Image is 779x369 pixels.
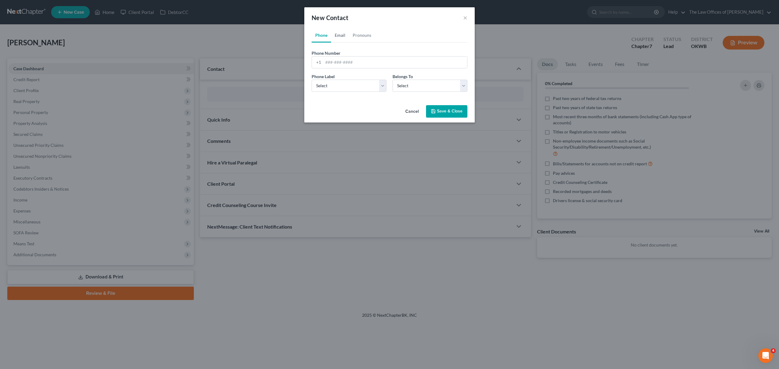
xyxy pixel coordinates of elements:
iframe: Intercom live chat [758,348,773,363]
span: Phone Number [312,50,341,56]
button: Cancel [400,106,424,118]
input: ###-###-#### [323,57,467,68]
a: Pronouns [349,28,375,43]
button: × [463,14,467,21]
span: Phone Label [312,74,335,79]
span: Belongs To [393,74,413,79]
span: New Contact [312,14,348,21]
div: +1 [312,57,323,68]
button: Save & Close [426,105,467,118]
a: Phone [312,28,331,43]
span: 4 [771,348,776,353]
a: Email [331,28,349,43]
